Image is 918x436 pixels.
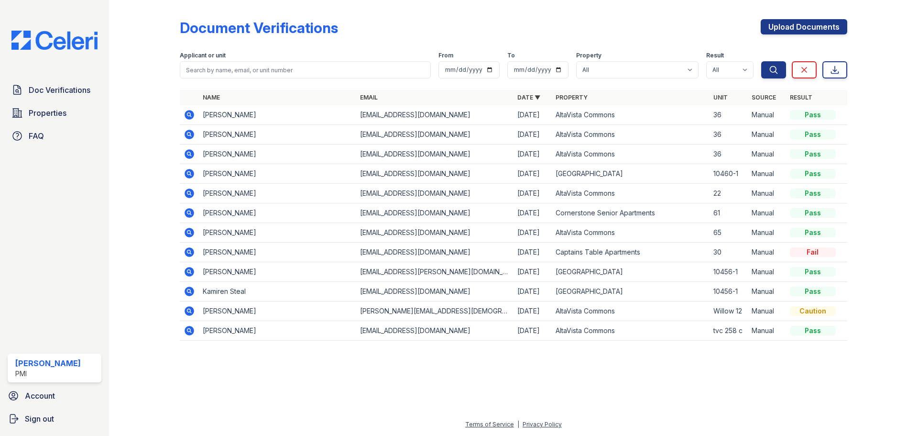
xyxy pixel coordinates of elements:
[790,189,836,198] div: Pass
[199,105,356,125] td: [PERSON_NAME]
[517,94,540,101] a: Date ▼
[514,125,552,145] td: [DATE]
[438,52,453,59] label: From
[356,223,514,243] td: [EMAIL_ADDRESS][DOMAIN_NAME]
[552,184,709,203] td: AltaVista Commons
[748,282,786,302] td: Manual
[552,203,709,223] td: Cornerstone Senior Apartments
[199,145,356,164] td: [PERSON_NAME]
[748,223,786,243] td: Manual
[552,321,709,341] td: AltaVista Commons
[199,125,356,145] td: [PERSON_NAME]
[29,107,66,119] span: Properties
[790,326,836,335] div: Pass
[552,243,709,262] td: Captains Table Apartments
[4,31,105,50] img: CE_Logo_Blue-a8612792a0a2168367f1c8372b55b34899dd931a85d93a1a3d3e32e68fde9ad4.png
[748,262,786,282] td: Manual
[710,282,748,302] td: 10456-1
[514,282,552,302] td: [DATE]
[790,169,836,179] div: Pass
[180,61,431,78] input: Search by name, email, or unit number
[710,262,748,282] td: 10456-1
[514,164,552,184] td: [DATE]
[790,247,836,257] div: Fail
[748,145,786,164] td: Manual
[465,421,514,428] a: Terms of Service
[552,125,709,145] td: AltaVista Commons
[356,105,514,125] td: [EMAIL_ADDRESS][DOMAIN_NAME]
[710,105,748,125] td: 36
[356,184,514,203] td: [EMAIL_ADDRESS][DOMAIN_NAME]
[356,243,514,262] td: [EMAIL_ADDRESS][DOMAIN_NAME]
[748,203,786,223] td: Manual
[514,321,552,341] td: [DATE]
[356,302,514,321] td: [PERSON_NAME][EMAIL_ADDRESS][DEMOGRAPHIC_DATA][DOMAIN_NAME]
[514,203,552,223] td: [DATE]
[199,223,356,243] td: [PERSON_NAME]
[552,262,709,282] td: [GEOGRAPHIC_DATA]
[514,262,552,282] td: [DATE]
[790,306,836,316] div: Caution
[356,282,514,302] td: [EMAIL_ADDRESS][DOMAIN_NAME]
[552,105,709,125] td: AltaVista Commons
[761,19,847,34] a: Upload Documents
[790,287,836,296] div: Pass
[710,321,748,341] td: tvc 258 c
[199,321,356,341] td: [PERSON_NAME]
[748,302,786,321] td: Manual
[25,413,54,425] span: Sign out
[199,184,356,203] td: [PERSON_NAME]
[706,52,724,59] label: Result
[25,390,55,402] span: Account
[199,262,356,282] td: [PERSON_NAME]
[356,164,514,184] td: [EMAIL_ADDRESS][DOMAIN_NAME]
[790,130,836,139] div: Pass
[710,243,748,262] td: 30
[523,421,562,428] a: Privacy Policy
[748,105,786,125] td: Manual
[710,125,748,145] td: 36
[199,302,356,321] td: [PERSON_NAME]
[203,94,220,101] a: Name
[356,145,514,164] td: [EMAIL_ADDRESS][DOMAIN_NAME]
[752,94,776,101] a: Source
[29,84,90,96] span: Doc Verifications
[199,282,356,302] td: Kamiren Steal
[556,94,588,101] a: Property
[8,80,101,100] a: Doc Verifications
[15,369,81,379] div: PMI
[790,267,836,277] div: Pass
[552,282,709,302] td: [GEOGRAPHIC_DATA]
[356,203,514,223] td: [EMAIL_ADDRESS][DOMAIN_NAME]
[748,243,786,262] td: Manual
[552,164,709,184] td: [GEOGRAPHIC_DATA]
[710,145,748,164] td: 36
[790,228,836,237] div: Pass
[790,110,836,120] div: Pass
[748,125,786,145] td: Manual
[710,184,748,203] td: 22
[514,184,552,203] td: [DATE]
[29,130,44,142] span: FAQ
[517,421,519,428] div: |
[8,126,101,145] a: FAQ
[514,105,552,125] td: [DATE]
[514,223,552,243] td: [DATE]
[4,409,105,428] a: Sign out
[710,203,748,223] td: 61
[790,94,812,101] a: Result
[710,302,748,321] td: Willow 12
[356,262,514,282] td: [EMAIL_ADDRESS][PERSON_NAME][DOMAIN_NAME]
[360,94,378,101] a: Email
[356,125,514,145] td: [EMAIL_ADDRESS][DOMAIN_NAME]
[199,243,356,262] td: [PERSON_NAME]
[552,145,709,164] td: AltaVista Commons
[180,19,338,36] div: Document Verifications
[199,164,356,184] td: [PERSON_NAME]
[576,52,601,59] label: Property
[8,103,101,123] a: Properties
[713,94,728,101] a: Unit
[748,184,786,203] td: Manual
[790,208,836,218] div: Pass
